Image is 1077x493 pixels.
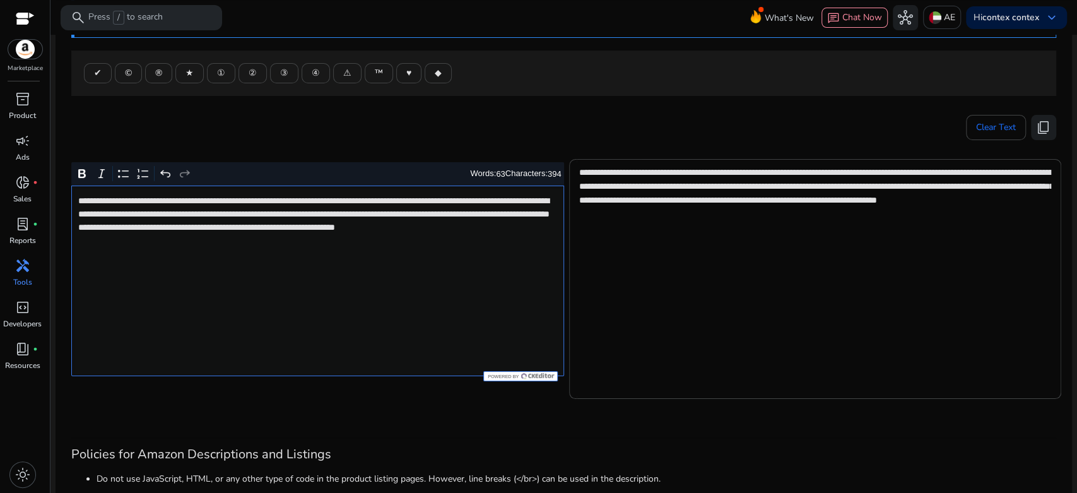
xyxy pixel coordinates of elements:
p: Product [9,110,36,121]
button: ™ [365,63,393,83]
span: Chat Now [842,11,882,23]
span: ® [155,66,162,80]
button: ♥ [396,63,421,83]
p: Ads [16,151,30,163]
span: Clear Text [976,115,1016,140]
span: code_blocks [15,300,30,315]
span: lab_profile [15,217,30,232]
button: ® [145,63,172,83]
span: chat [827,12,840,25]
img: amazon.svg [8,40,42,59]
span: ✔ [94,66,102,80]
p: Developers [3,318,42,330]
button: ④ [302,63,330,83]
span: ③ [280,66,288,80]
span: fiber_manual_record [33,222,38,227]
button: hub [893,5,918,30]
p: AE [944,6,955,28]
span: hub [898,10,913,25]
p: Marketplace [8,64,43,73]
span: ◆ [435,66,442,80]
button: content_copy [1031,115,1056,140]
span: content_copy [1036,120,1051,135]
button: ◆ [425,63,452,83]
span: ™ [375,66,383,80]
span: donut_small [15,175,30,190]
div: Rich Text Editor. Editing area: main. Press Alt+0 for help. [71,186,564,376]
span: handyman [15,258,30,273]
button: © [115,63,142,83]
span: ② [249,66,257,80]
span: light_mode [15,467,30,482]
span: ① [217,66,225,80]
span: Powered by [486,374,519,379]
button: ② [238,63,267,83]
p: Reports [9,235,36,246]
label: 63 [496,169,505,179]
span: inventory_2 [15,92,30,107]
h3: Policies for Amazon Descriptions and Listings [71,447,1056,462]
button: Clear Text [966,115,1026,140]
button: ★ [175,63,204,83]
span: keyboard_arrow_down [1044,10,1059,25]
button: ① [207,63,235,83]
p: Sales [13,193,32,205]
p: Hi [974,13,1039,22]
span: What's New [765,7,814,29]
b: contex contex [982,11,1039,23]
span: ★ [185,66,194,80]
span: ④ [312,66,320,80]
div: Editor toolbar [71,162,564,186]
span: © [125,66,132,80]
span: book_4 [15,342,30,357]
div: Words: Characters: [470,166,561,182]
span: fiber_manual_record [33,180,38,185]
span: campaign [15,133,30,148]
span: / [113,11,124,25]
span: search [71,10,86,25]
p: Resources [5,360,40,371]
span: ♥ [406,66,411,80]
button: ⚠ [333,63,362,83]
button: chatChat Now [821,8,888,28]
span: ⚠ [343,66,351,80]
p: Press to search [88,11,163,25]
label: 394 [548,169,562,179]
img: ae.svg [929,11,941,24]
button: ✔ [84,63,112,83]
p: Tools [13,276,32,288]
span: fiber_manual_record [33,347,38,352]
li: Do not use JavaScript, HTML, or any other type of code in the product listing pages. However, lin... [97,472,1056,485]
button: ③ [270,63,298,83]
